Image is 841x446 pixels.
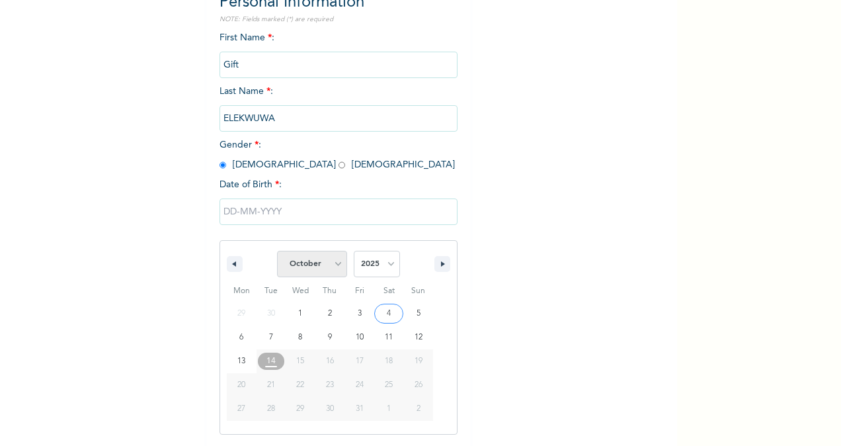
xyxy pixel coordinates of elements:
[415,349,422,373] span: 19
[403,281,433,302] span: Sun
[356,349,364,373] span: 17
[356,373,364,397] span: 24
[257,397,286,421] button: 28
[315,349,345,373] button: 16
[220,15,458,24] p: NOTE: Fields marked (*) are required
[344,397,374,421] button: 31
[257,349,286,373] button: 14
[403,302,433,326] button: 5
[220,178,282,192] span: Date of Birth :
[267,397,275,421] span: 28
[326,373,334,397] span: 23
[227,326,257,349] button: 6
[296,397,304,421] span: 29
[326,349,334,373] span: 16
[315,302,345,326] button: 2
[237,373,245,397] span: 20
[403,326,433,349] button: 12
[220,33,458,69] span: First Name :
[239,326,243,349] span: 6
[227,397,257,421] button: 27
[374,326,404,349] button: 11
[286,302,315,326] button: 1
[237,397,245,421] span: 27
[415,373,422,397] span: 26
[315,373,345,397] button: 23
[227,349,257,373] button: 13
[220,87,458,123] span: Last Name :
[286,349,315,373] button: 15
[298,302,302,326] span: 1
[298,326,302,349] span: 8
[344,326,374,349] button: 10
[227,281,257,302] span: Mon
[403,349,433,373] button: 19
[315,397,345,421] button: 30
[356,326,364,349] span: 10
[385,349,393,373] span: 18
[286,326,315,349] button: 8
[326,397,334,421] span: 30
[417,302,421,326] span: 5
[267,373,275,397] span: 21
[286,373,315,397] button: 22
[257,326,286,349] button: 7
[220,199,458,225] input: DD-MM-YYYY
[315,326,345,349] button: 9
[286,281,315,302] span: Wed
[257,281,286,302] span: Tue
[344,302,374,326] button: 3
[358,302,362,326] span: 3
[374,349,404,373] button: 18
[237,349,245,373] span: 13
[385,326,393,349] span: 11
[315,281,345,302] span: Thu
[387,302,391,326] span: 4
[296,349,304,373] span: 15
[220,52,458,78] input: Enter your first name
[385,373,393,397] span: 25
[344,373,374,397] button: 24
[344,281,374,302] span: Fri
[227,373,257,397] button: 20
[286,397,315,421] button: 29
[269,326,273,349] span: 7
[266,349,276,373] span: 14
[374,302,404,326] button: 4
[344,349,374,373] button: 17
[220,105,458,132] input: Enter your last name
[403,373,433,397] button: 26
[356,397,364,421] span: 31
[328,326,332,349] span: 9
[374,373,404,397] button: 25
[328,302,332,326] span: 2
[257,373,286,397] button: 21
[296,373,304,397] span: 22
[220,140,455,169] span: Gender : [DEMOGRAPHIC_DATA] [DEMOGRAPHIC_DATA]
[415,326,422,349] span: 12
[374,281,404,302] span: Sat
